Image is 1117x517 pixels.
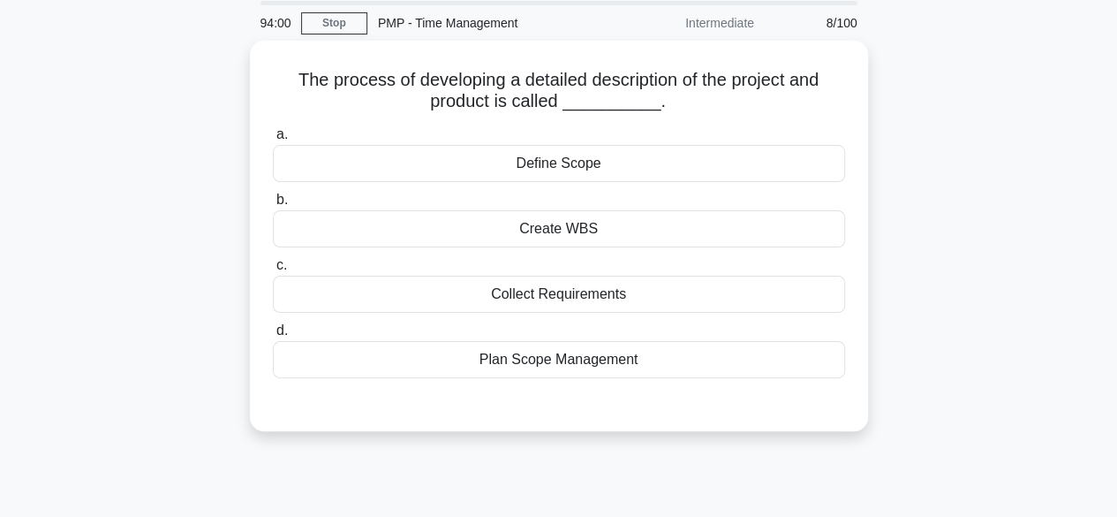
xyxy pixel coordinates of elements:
[276,126,288,141] span: a.
[273,276,845,313] div: Collect Requirements
[271,69,847,113] h5: The process of developing a detailed description of the project and product is called __________.
[276,257,287,272] span: c.
[367,5,610,41] div: PMP - Time Management
[273,145,845,182] div: Define Scope
[301,12,367,34] a: Stop
[276,192,288,207] span: b.
[276,323,288,338] span: d.
[273,210,845,247] div: Create WBS
[610,5,765,41] div: Intermediate
[250,5,301,41] div: 94:00
[273,341,845,378] div: Plan Scope Management
[765,5,868,41] div: 8/100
